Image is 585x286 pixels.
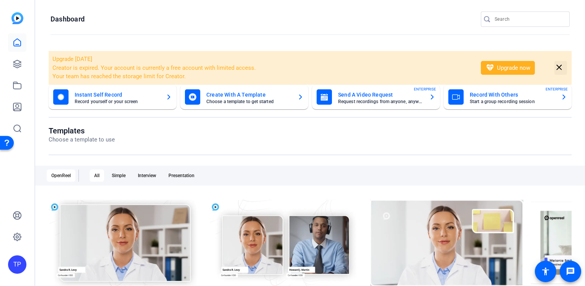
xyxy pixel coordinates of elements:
[338,99,423,104] mat-card-subtitle: Request recordings from anyone, anywhere
[49,126,115,135] h1: Templates
[49,135,115,144] p: Choose a template to use
[470,99,555,104] mat-card-subtitle: Start a group recording session
[338,90,423,99] mat-card-title: Send A Video Request
[546,86,568,92] span: ENTERPRISE
[444,85,572,109] button: Record With OthersStart a group recording sessionENTERPRISE
[566,267,575,276] mat-icon: message
[481,61,535,75] button: Upgrade now
[47,169,75,182] div: OpenReel
[180,85,308,109] button: Create With A TemplateChoose a template to get started
[206,90,291,99] mat-card-title: Create With A Template
[541,267,550,276] mat-icon: accessibility
[90,169,104,182] div: All
[107,169,130,182] div: Simple
[75,90,160,99] mat-card-title: Instant Self Record
[206,99,291,104] mat-card-subtitle: Choose a template to get started
[495,15,564,24] input: Search
[51,15,85,24] h1: Dashboard
[554,63,564,72] mat-icon: close
[133,169,161,182] div: Interview
[49,85,176,109] button: Instant Self RecordRecord yourself or your screen
[312,85,440,109] button: Send A Video RequestRequest recordings from anyone, anywhereENTERPRISE
[485,63,495,72] mat-icon: diamond
[470,90,555,99] mat-card-title: Record With Others
[52,56,92,62] span: Upgrade [DATE]
[8,255,26,274] div: TP
[164,169,199,182] div: Presentation
[75,99,160,104] mat-card-subtitle: Record yourself or your screen
[52,72,471,81] li: Your team has reached the storage limit for Creator.
[11,12,23,24] img: blue-gradient.svg
[52,64,471,72] li: Creator is expired. Your account is currently a free account with limited access.
[414,86,436,92] span: ENTERPRISE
